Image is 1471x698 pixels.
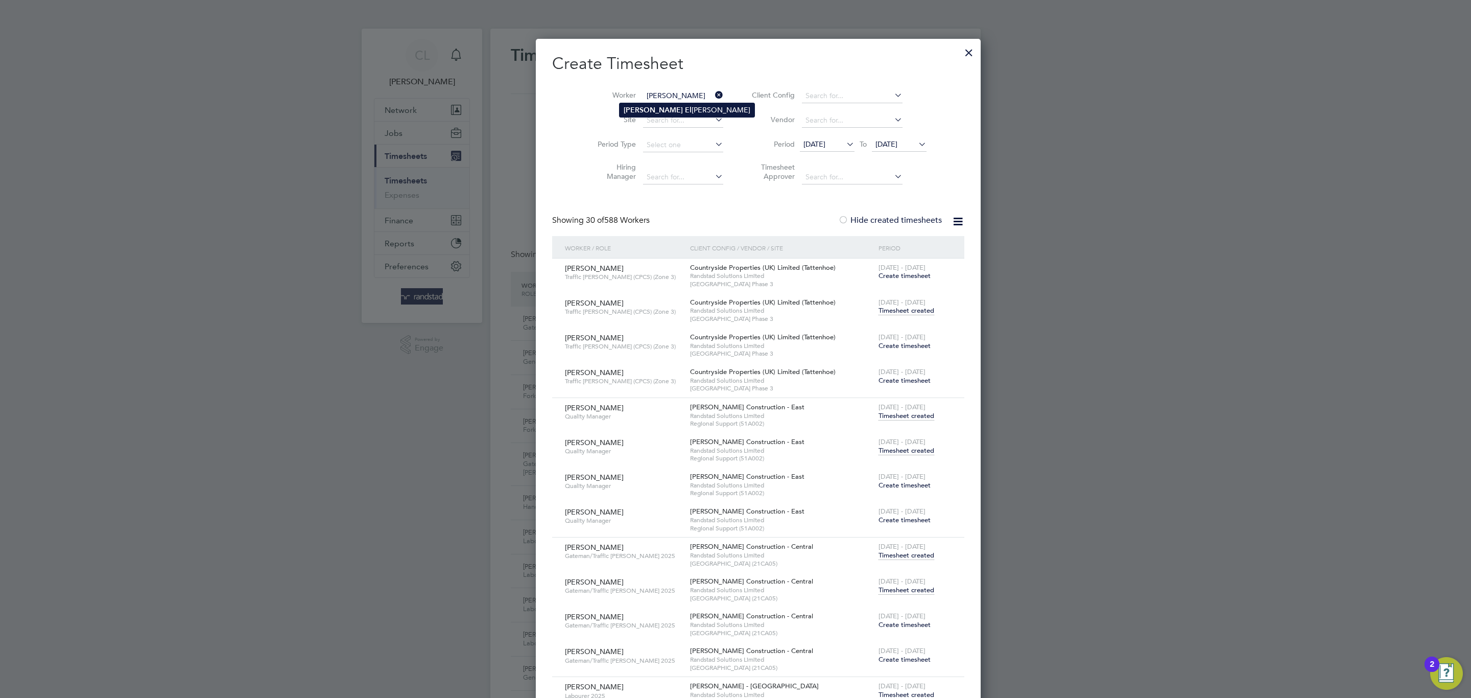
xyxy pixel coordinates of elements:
[643,113,723,128] input: Search for...
[565,264,624,273] span: [PERSON_NAME]
[565,333,624,342] span: [PERSON_NAME]
[690,420,873,428] span: Regional Support (51A002)
[802,113,903,128] input: Search for...
[690,524,873,532] span: Regional Support (51A002)
[1430,657,1463,690] button: Open Resource Center, 2 new notifications
[565,552,682,560] span: Gateman/Traffic [PERSON_NAME] 2025
[690,481,873,490] span: Randstad Solutions Limited
[1430,664,1434,678] div: 2
[690,412,873,420] span: Randstad Solutions Limited
[690,350,873,358] span: [GEOGRAPHIC_DATA] Phase 3
[690,586,873,594] span: Randstad Solutions Limited
[690,542,813,551] span: [PERSON_NAME] Construction - Central
[879,333,926,341] span: [DATE] - [DATE]
[876,236,954,260] div: Period
[565,308,682,316] span: Traffic [PERSON_NAME] (CPCS) (Zone 3)
[590,162,636,181] label: Hiring Manager
[690,342,873,350] span: Randstad Solutions Limited
[749,115,795,124] label: Vendor
[687,236,875,260] div: Client Config / Vendor / Site
[565,482,682,490] span: Quality Manager
[690,577,813,586] span: [PERSON_NAME] Construction - Central
[690,377,873,385] span: Randstad Solutions Limited
[879,586,934,595] span: Timesheet created
[565,447,682,455] span: Quality Manager
[624,106,683,114] b: [PERSON_NAME]
[586,215,604,225] span: 30 of
[879,577,926,586] span: [DATE] - [DATE]
[690,280,873,288] span: [GEOGRAPHIC_DATA] Phase 3
[879,551,934,560] span: Timesheet created
[565,647,624,656] span: [PERSON_NAME]
[565,682,624,691] span: [PERSON_NAME]
[879,271,931,280] span: Create timesheet
[565,517,682,525] span: Quality Manager
[565,587,682,595] span: Gateman/Traffic [PERSON_NAME] 2025
[690,560,873,568] span: [GEOGRAPHIC_DATA] (21CA05)
[685,106,692,114] b: El
[690,629,873,637] span: [GEOGRAPHIC_DATA] (21CA05)
[690,682,819,690] span: [PERSON_NAME] - [GEOGRAPHIC_DATA]
[690,656,873,664] span: Randstad Solutions Limited
[879,367,926,376] span: [DATE] - [DATE]
[690,298,836,307] span: Countryside Properties (UK) Limited (Tattenhoe)
[879,612,926,620] span: [DATE] - [DATE]
[565,342,682,351] span: Traffic [PERSON_NAME] (CPCS) (Zone 3)
[690,621,873,629] span: Randstad Solutions Limited
[879,411,934,421] span: Timesheet created
[879,341,931,350] span: Create timesheet
[879,263,926,272] span: [DATE] - [DATE]
[562,236,687,260] div: Worker / Role
[879,481,931,490] span: Create timesheet
[565,273,682,281] span: Traffic [PERSON_NAME] (CPCS) (Zone 3)
[749,139,795,149] label: Period
[565,612,624,621] span: [PERSON_NAME]
[879,446,934,455] span: Timesheet created
[690,489,873,497] span: Regional Support (51A002)
[879,403,926,411] span: [DATE] - [DATE]
[690,447,873,455] span: Randstad Solutions Limited
[879,376,931,385] span: Create timesheet
[690,333,836,341] span: Countryside Properties (UK) Limited (Tattenhoe)
[643,170,723,184] input: Search for...
[690,472,804,481] span: [PERSON_NAME] Construction - East
[620,103,754,117] li: [PERSON_NAME]
[552,215,652,226] div: Showing
[590,115,636,124] label: Site
[565,412,682,421] span: Quality Manager
[690,646,813,655] span: [PERSON_NAME] Construction - Central
[565,507,624,517] span: [PERSON_NAME]
[690,551,873,560] span: Randstad Solutions Limited
[565,621,682,630] span: Gateman/Traffic [PERSON_NAME] 2025
[690,454,873,462] span: Regional Support (51A002)
[565,377,682,385] span: Traffic [PERSON_NAME] (CPCS) (Zone 3)
[690,263,836,272] span: Countryside Properties (UK) Limited (Tattenhoe)
[879,646,926,655] span: [DATE] - [DATE]
[802,170,903,184] input: Search for...
[803,139,825,149] span: [DATE]
[565,438,624,447] span: [PERSON_NAME]
[690,307,873,315] span: Randstad Solutions Limited
[879,472,926,481] span: [DATE] - [DATE]
[590,90,636,100] label: Worker
[690,594,873,602] span: [GEOGRAPHIC_DATA] (21CA05)
[749,90,795,100] label: Client Config
[643,89,723,103] input: Search for...
[690,367,836,376] span: Countryside Properties (UK) Limited (Tattenhoe)
[690,507,804,516] span: [PERSON_NAME] Construction - East
[749,162,795,181] label: Timesheet Approver
[879,655,931,664] span: Create timesheet
[875,139,897,149] span: [DATE]
[565,657,682,665] span: Gateman/Traffic [PERSON_NAME] 2025
[565,473,624,482] span: [PERSON_NAME]
[879,682,926,690] span: [DATE] - [DATE]
[690,403,804,411] span: [PERSON_NAME] Construction - East
[590,139,636,149] label: Period Type
[643,138,723,152] input: Select one
[857,137,870,151] span: To
[879,542,926,551] span: [DATE] - [DATE]
[879,306,934,315] span: Timesheet created
[690,612,813,620] span: [PERSON_NAME] Construction - Central
[690,437,804,446] span: [PERSON_NAME] Construction - East
[838,215,942,225] label: Hide created timesheets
